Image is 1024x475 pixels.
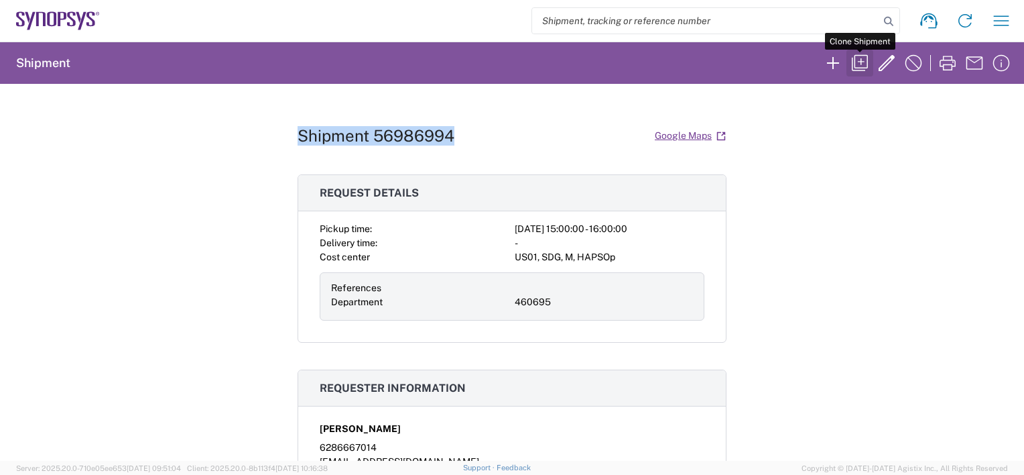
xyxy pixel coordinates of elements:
span: [DATE] 10:16:38 [275,464,328,472]
span: Client: 2025.20.0-8b113f4 [187,464,328,472]
div: [DATE] 15:00:00 - 16:00:00 [515,222,704,236]
span: Copyright © [DATE]-[DATE] Agistix Inc., All Rights Reserved [802,462,1008,474]
h2: Shipment [16,55,70,71]
span: Request details [320,187,419,199]
a: Feedback [497,464,531,472]
span: Pickup time: [320,223,372,234]
span: Requester information [320,382,466,394]
div: US01, SDG, M, HAPSOp [515,250,704,264]
div: 6286667014 [320,441,704,455]
div: 460695 [515,295,693,309]
span: References [331,282,381,293]
span: Cost center [320,252,370,262]
span: [DATE] 09:51:04 [127,464,181,472]
a: Support [463,464,497,472]
div: - [515,236,704,250]
span: Delivery time: [320,237,377,248]
h1: Shipment 56986994 [298,126,454,146]
a: Google Maps [654,124,726,148]
div: [EMAIL_ADDRESS][DOMAIN_NAME] [320,455,704,469]
div: Department [331,295,509,309]
input: Shipment, tracking or reference number [532,8,879,34]
span: Server: 2025.20.0-710e05ee653 [16,464,181,472]
span: [PERSON_NAME] [320,422,401,436]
